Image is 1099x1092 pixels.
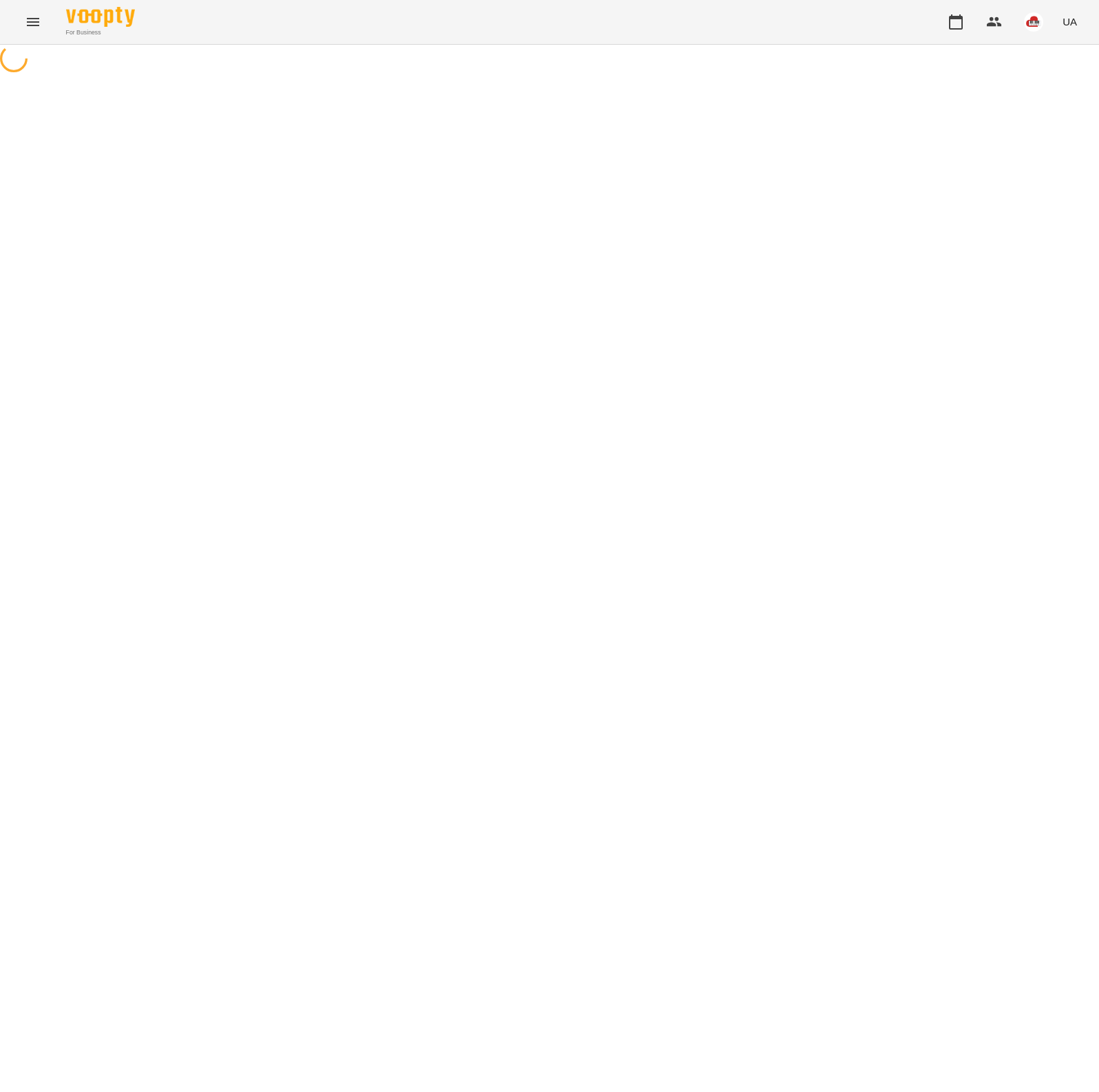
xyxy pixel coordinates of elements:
button: Menu [17,6,50,39]
img: Voopty Logo [66,7,135,27]
img: 42377b0de29e0fb1f7aad4b12e1980f7.jpeg [1024,12,1043,32]
button: UA [1057,9,1082,34]
span: For Business [66,28,135,37]
span: UA [1063,14,1077,29]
